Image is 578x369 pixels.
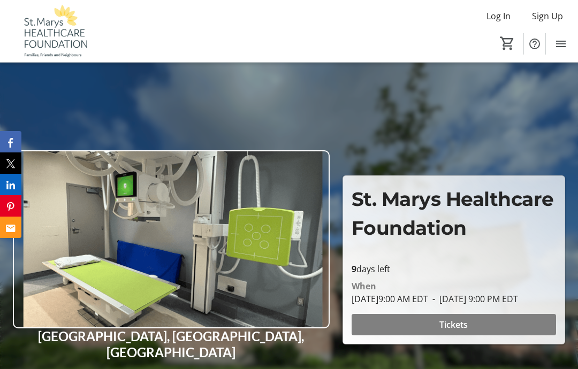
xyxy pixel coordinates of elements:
strong: [GEOGRAPHIC_DATA], [GEOGRAPHIC_DATA], [GEOGRAPHIC_DATA] [38,328,304,360]
button: Help [524,33,545,55]
span: 9 [352,263,356,275]
span: - [428,293,439,305]
button: Menu [550,33,572,55]
span: Log In [486,10,511,22]
span: St. Marys Healthcare Foundation [352,187,554,240]
button: Cart [498,34,517,53]
span: Tickets [439,318,468,331]
button: Tickets [352,314,556,335]
img: Campaign CTA Media Photo [13,150,330,328]
div: When [352,280,376,293]
span: [DATE] 9:00 AM EDT [352,293,428,305]
button: Sign Up [523,7,572,25]
span: Sign Up [532,10,563,22]
img: St. Marys Healthcare Foundation's Logo [6,4,102,58]
span: [DATE] 9:00 PM EDT [428,293,518,305]
p: days left [352,263,556,275]
button: Log In [478,7,519,25]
